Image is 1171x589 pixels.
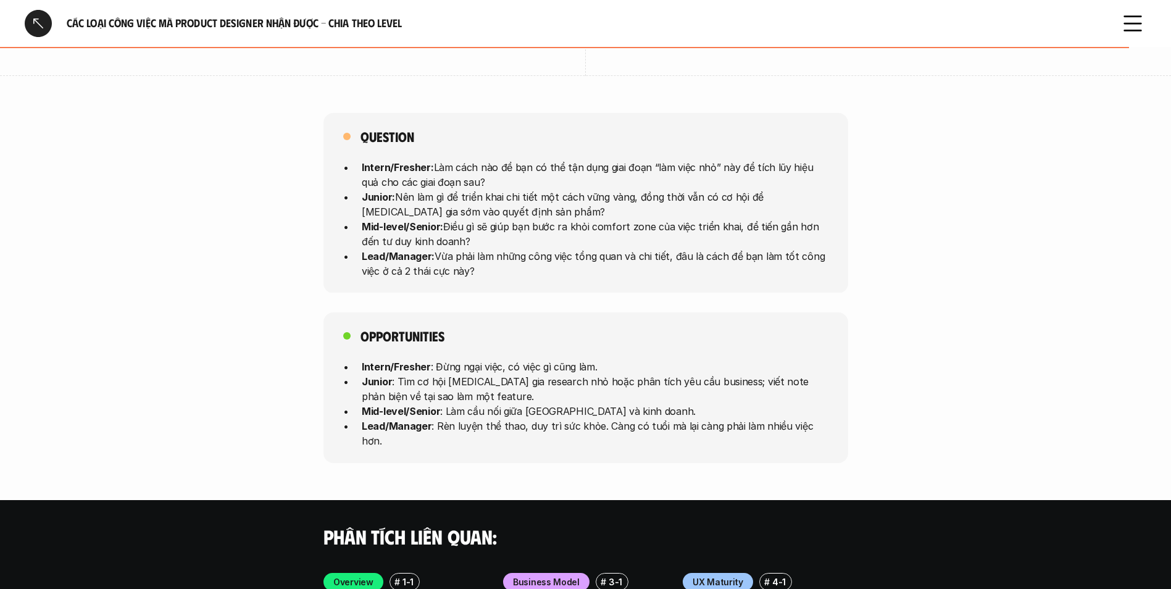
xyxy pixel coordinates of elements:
h6: # [601,577,606,587]
p: 3-1 [609,575,622,588]
p: : Rèn luyện thể thao, duy trì sức khỏe. Càng có tuổi mà lại càng phải làm nhiều việc hơn. [362,419,828,448]
strong: Junior [362,375,392,388]
p: Nên làm gì để triển khai chi tiết một cách vững vàng, đồng thời vẫn có cơ hội để [MEDICAL_DATA] g... [362,189,828,219]
strong: Mid-level/Senior: [362,220,443,232]
h5: Question [360,128,414,145]
p: Điều gì sẽ giúp bạn bước ra khỏi comfort zone của việc triển khai, để tiến gần hơn đến tư duy kin... [362,219,828,248]
p: 4-1 [772,575,786,588]
h4: Phân tích liên quan: [323,525,848,548]
strong: Intern/Fresher [362,361,431,373]
p: : Tìm cơ hội [MEDICAL_DATA] gia research nhỏ hoặc phân tích yêu cầu business; viết note phản biện... [362,374,828,404]
strong: Lead/Manager [362,420,431,432]
p: Làm cách nào để bạn có thể tận dụng giai đoạn “làm việc nhỏ” này để tích lũy hiệu quả cho các gia... [362,159,828,189]
p: : Làm cầu nối giữa [GEOGRAPHIC_DATA] và kinh doanh. [362,404,828,419]
h6: # [764,577,770,587]
p: Business Model [513,575,580,588]
strong: Junior: [362,190,395,203]
p: UX Maturity [693,575,743,588]
p: 1-1 [402,575,413,588]
h6: # [394,577,399,587]
strong: Intern/Fresher: [362,161,434,173]
p: Vừa phải làm những công việc tổng quan và chi tiết, đâu là cách để bạn làm tốt công việc ở cả 2 t... [362,248,828,278]
p: Overview [333,575,373,588]
strong: Lead/Manager: [362,249,435,262]
h5: Opportunities [360,327,444,345]
h6: Các loại công việc mà Product Designer nhận được - Chia theo Level [67,16,1104,30]
strong: Mid-level/Senior [362,405,440,417]
p: : Đừng ngại việc, có việc gì cũng làm. [362,359,828,374]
